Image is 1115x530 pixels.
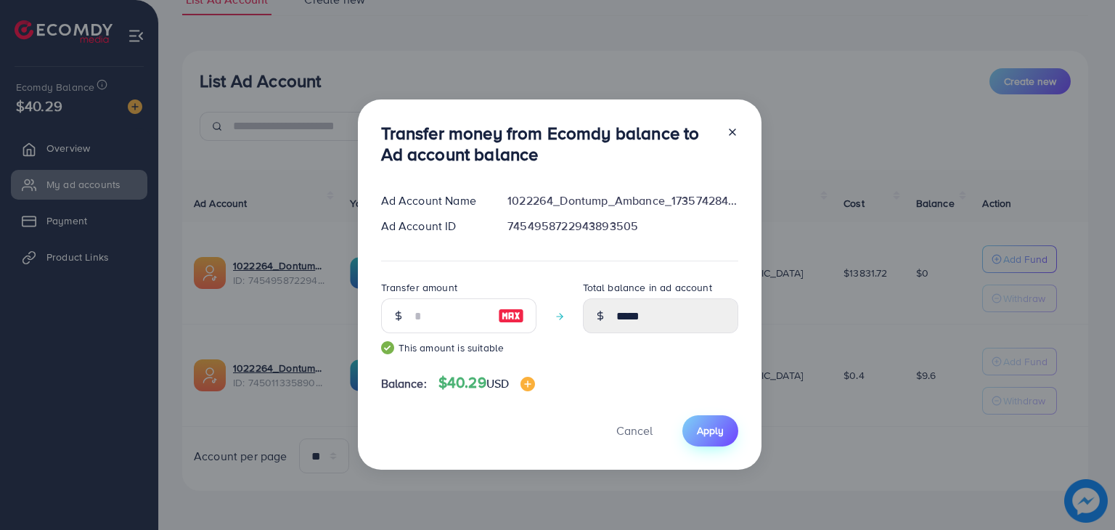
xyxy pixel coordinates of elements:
span: USD [486,375,509,391]
div: Ad Account ID [369,218,497,235]
button: Apply [682,415,738,447]
img: guide [381,341,394,354]
label: Total balance in ad account [583,280,712,295]
h3: Transfer money from Ecomdy balance to Ad account balance [381,123,715,165]
div: Ad Account Name [369,192,497,209]
img: image [498,307,524,325]
div: 1022264_Dontump_Ambance_1735742847027 [496,192,749,209]
label: Transfer amount [381,280,457,295]
img: image [520,377,535,391]
small: This amount is suitable [381,341,536,355]
span: Cancel [616,423,653,439]
button: Cancel [598,415,671,447]
span: Apply [697,423,724,438]
span: Balance: [381,375,427,392]
div: 7454958722943893505 [496,218,749,235]
h4: $40.29 [438,374,535,392]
